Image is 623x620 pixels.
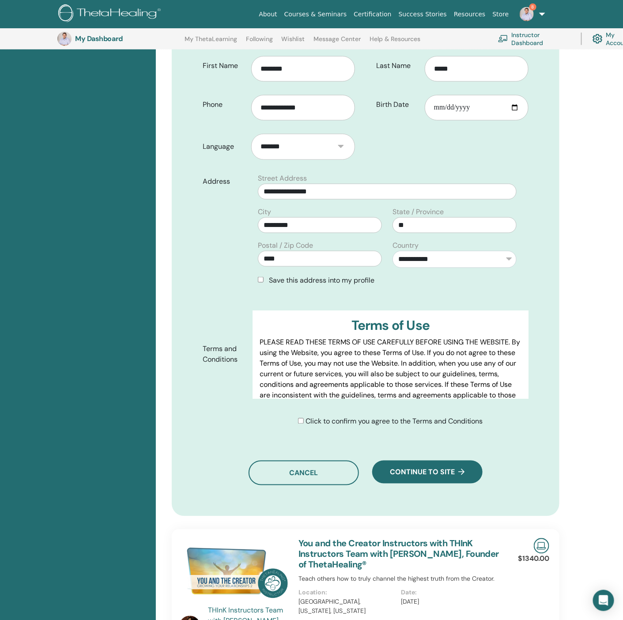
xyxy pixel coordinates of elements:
label: Street Address [258,173,307,184]
p: [DATE] [401,597,498,607]
a: You and the Creator Instructors with THInK Instructors Team with [PERSON_NAME], Founder of ThetaH... [298,538,499,571]
a: Resources [450,6,489,23]
label: Language [196,138,251,155]
label: Country [393,240,419,251]
img: cog.svg [593,32,603,46]
label: Birth Date [370,96,425,113]
a: Message Center [313,35,361,49]
img: logo.png [58,4,164,24]
p: [GEOGRAPHIC_DATA], [US_STATE], [US_STATE] [298,597,396,616]
label: State / Province [393,207,444,217]
h3: Terms of Use [260,318,521,333]
p: Location: [298,588,396,597]
p: Teach others how to truly channel the highest truth from the Creator. [298,575,503,584]
a: My ThetaLearning [185,35,237,49]
label: Terms and Conditions [196,341,253,368]
label: City [258,207,271,217]
span: Continue to site [390,468,464,477]
button: Cancel [249,461,359,485]
img: default.jpg [520,7,534,21]
span: Save this address into my profile [269,276,375,285]
p: $1340.00 [518,554,549,564]
label: Last Name [370,57,425,74]
label: Postal / Zip Code [258,240,313,251]
img: chalkboard-teacher.svg [498,35,508,42]
p: Date: [401,588,498,597]
span: 8 [529,4,536,11]
div: Open Intercom Messenger [593,590,614,611]
a: Help & Resources [370,35,420,49]
a: Courses & Seminars [281,6,351,23]
span: Cancel [289,469,318,478]
img: Live Online Seminar [534,538,549,554]
label: First Name [196,57,251,74]
label: Phone [196,96,251,113]
span: Click to confirm you agree to the Terms and Conditions [306,417,483,426]
a: Certification [350,6,395,23]
a: Store [489,6,513,23]
a: Following [246,35,273,49]
p: PLEASE READ THESE TERMS OF USE CAREFULLY BEFORE USING THE WEBSITE. By using the Website, you agre... [260,337,521,411]
img: default.jpg [57,32,72,46]
button: Continue to site [372,461,483,484]
img: You and the Creator Instructors [179,538,288,608]
a: Wishlist [282,35,305,49]
a: Success Stories [395,6,450,23]
a: Instructor Dashboard [498,29,570,49]
a: About [255,6,280,23]
h3: My Dashboard [75,34,163,43]
label: Address [196,173,253,190]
